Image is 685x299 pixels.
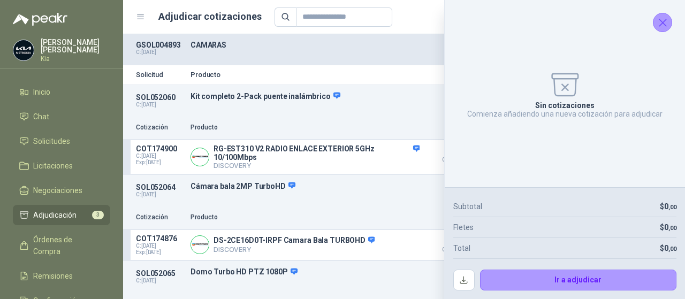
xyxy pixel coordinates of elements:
p: Solicitud [136,71,184,78]
p: RG-EST310 V2 RADIO ENLACE EXTERIOR 5GHz 10/100Mbps [214,144,420,162]
img: Company Logo [13,40,34,60]
p: Cotización [136,122,184,133]
p: C: [DATE] [136,191,184,198]
p: Sin cotizaciones [535,101,595,110]
span: C: [DATE] [136,243,184,249]
p: Kia [41,56,110,62]
p: Cotización [136,212,184,223]
span: Órdenes de Compra [33,234,100,257]
p: DISCOVERY [214,246,375,254]
p: $ [660,201,676,212]
p: C: [DATE] [136,278,184,284]
a: Adjudicación3 [13,205,110,225]
p: COT174900 [136,144,184,153]
span: 0 [664,244,676,252]
p: C: [DATE] [136,49,184,56]
p: GSOL004893 [136,41,184,49]
span: Crédito 30 días [426,157,479,163]
p: C: [DATE] [136,102,184,108]
p: Cámara bala 2MP TurboHD [191,181,518,191]
img: Company Logo [191,236,209,254]
img: Logo peakr [13,13,67,26]
h1: Adjudicar cotizaciones [158,9,262,24]
span: C: [DATE] [136,153,184,159]
span: Crédito 30 días [426,247,479,252]
p: Fletes [453,221,474,233]
span: Exp: [DATE] [136,159,184,166]
p: [PERSON_NAME] [PERSON_NAME] [41,39,110,53]
p: Precio [426,122,479,133]
span: ,00 [668,246,676,252]
p: $ 8.616.623 [426,234,479,252]
span: ,00 [668,204,676,211]
a: Órdenes de Compra [13,229,110,262]
a: Licitaciones [13,156,110,176]
p: COT174876 [136,234,184,243]
a: Inicio [13,82,110,102]
p: SOL052064 [136,183,184,191]
a: Chat [13,106,110,127]
span: Remisiones [33,270,73,282]
p: $ 481.855 [426,144,479,163]
p: Producto [191,212,420,223]
p: Kit completo 2-Pack puente inalámbrico [191,91,518,101]
p: CAMARAS [191,41,518,49]
p: $ [660,221,676,233]
span: Inicio [33,86,50,98]
span: ,00 [668,225,676,232]
span: Exp: [DATE] [136,249,184,256]
p: $ [660,242,676,254]
span: 0 [664,223,676,232]
p: Comienza añadiendo una nueva cotización para adjudicar [467,110,663,118]
span: 3 [92,211,104,219]
p: Domo Turbo HD PTZ 1080P [191,267,518,277]
p: Total [453,242,470,254]
span: Negociaciones [33,185,82,196]
p: Producto [191,122,420,133]
p: SOL052065 [136,269,184,278]
p: DS-2CE16D0T-IRPF Camara Bala TURBOHD [214,236,375,246]
p: SOL052060 [136,93,184,102]
p: Subtotal [453,201,482,212]
p: Precio [426,212,479,223]
a: Negociaciones [13,180,110,201]
a: Solicitudes [13,131,110,151]
span: Adjudicación [33,209,77,221]
button: Ir a adjudicar [480,270,677,291]
img: Company Logo [191,148,209,166]
span: Solicitudes [33,135,70,147]
p: Producto [191,71,518,78]
a: Remisiones [13,266,110,286]
span: Licitaciones [33,160,73,172]
p: DISCOVERY [214,162,420,170]
span: 0 [664,202,676,211]
span: Chat [33,111,49,122]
